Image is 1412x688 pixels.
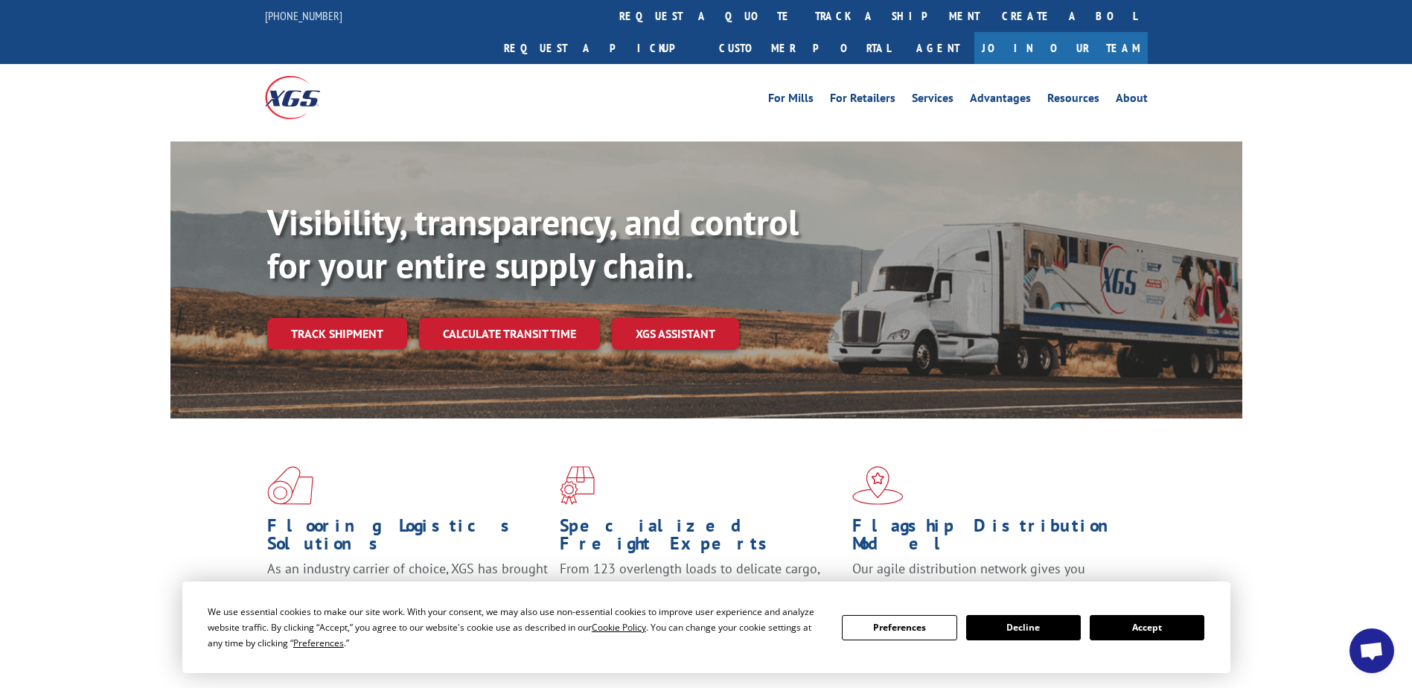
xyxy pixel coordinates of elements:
[912,92,953,109] a: Services
[560,466,595,505] img: xgs-icon-focused-on-flooring-red
[1047,92,1099,109] a: Resources
[208,604,824,651] div: We use essential cookies to make our site work. With your consent, we may also use non-essential ...
[293,637,344,649] span: Preferences
[267,560,548,613] span: As an industry carrier of choice, XGS has brought innovation and dedication to flooring logistics...
[852,560,1126,595] span: Our agile distribution network gives you nationwide inventory management on demand.
[966,615,1081,640] button: Decline
[267,199,799,288] b: Visibility, transparency, and control for your entire supply chain.
[842,615,956,640] button: Preferences
[493,32,708,64] a: Request a pickup
[182,582,1230,673] div: Cookie Consent Prompt
[974,32,1148,64] a: Join Our Team
[708,32,901,64] a: Customer Portal
[901,32,974,64] a: Agent
[970,92,1031,109] a: Advantages
[419,318,600,350] a: Calculate transit time
[592,621,646,634] span: Cookie Policy
[267,466,313,505] img: xgs-icon-total-supply-chain-intelligence-red
[267,318,407,349] a: Track shipment
[1116,92,1148,109] a: About
[768,92,814,109] a: For Mills
[852,517,1134,560] h1: Flagship Distribution Model
[265,8,342,23] a: [PHONE_NUMBER]
[560,560,841,626] p: From 123 overlength loads to delicate cargo, our experienced staff knows the best way to move you...
[1349,628,1394,673] a: Open chat
[852,466,904,505] img: xgs-icon-flagship-distribution-model-red
[1090,615,1204,640] button: Accept
[560,517,841,560] h1: Specialized Freight Experts
[612,318,739,350] a: XGS ASSISTANT
[267,517,549,560] h1: Flooring Logistics Solutions
[830,92,895,109] a: For Retailers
